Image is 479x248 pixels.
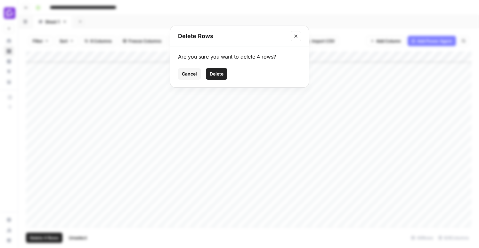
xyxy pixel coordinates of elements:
[178,53,301,60] div: Are you sure you want to delete 4 rows?
[291,31,301,41] button: Close modal
[206,68,227,80] button: Delete
[210,71,223,77] span: Delete
[178,68,201,80] button: Cancel
[178,32,287,41] h2: Delete Rows
[182,71,197,77] span: Cancel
